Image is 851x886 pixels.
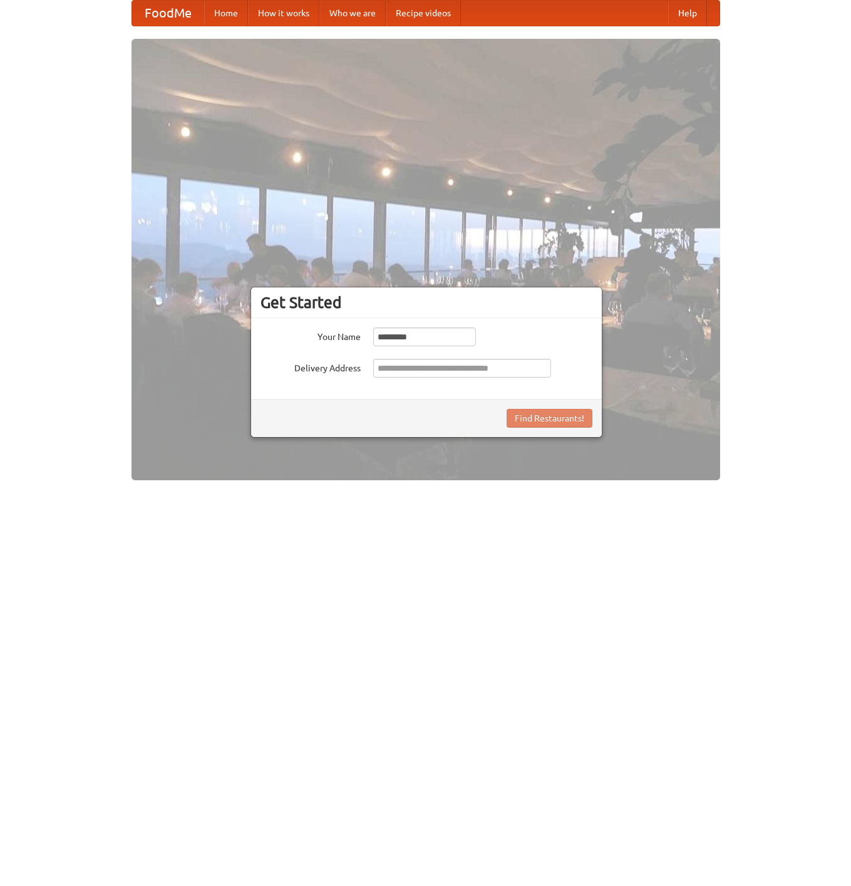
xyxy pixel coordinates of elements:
[132,1,204,26] a: FoodMe
[260,359,361,374] label: Delivery Address
[507,409,592,428] button: Find Restaurants!
[248,1,319,26] a: How it works
[319,1,386,26] a: Who we are
[386,1,461,26] a: Recipe videos
[668,1,707,26] a: Help
[260,293,592,312] h3: Get Started
[260,327,361,343] label: Your Name
[204,1,248,26] a: Home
